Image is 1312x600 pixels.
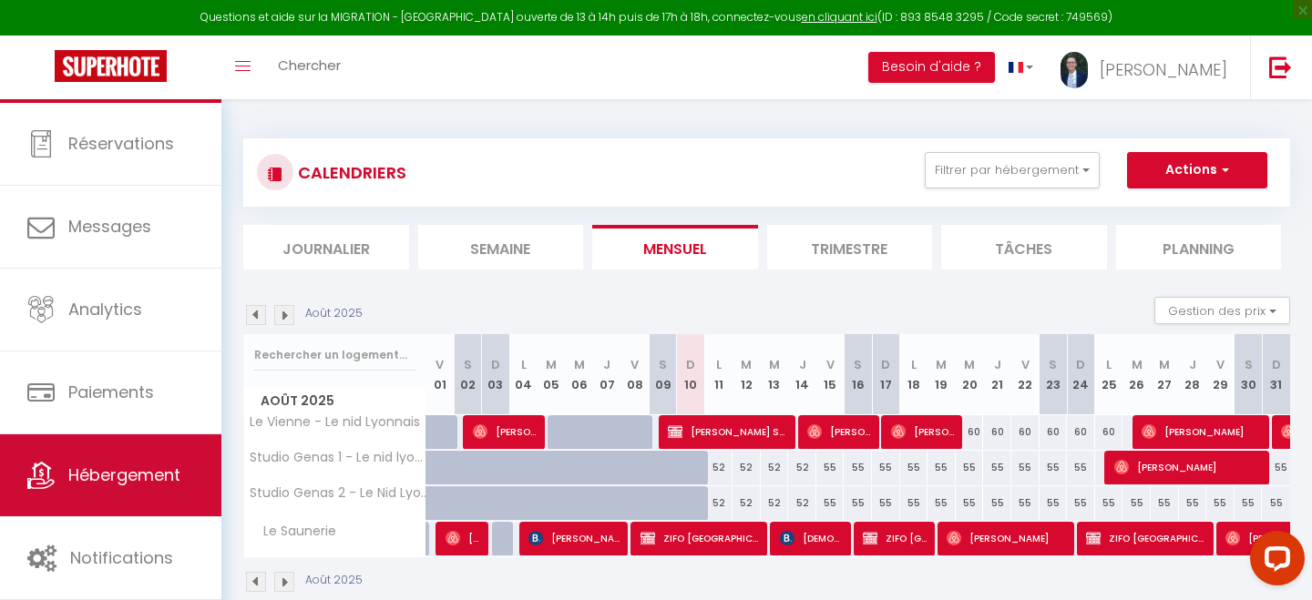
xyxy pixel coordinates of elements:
[788,486,816,520] div: 52
[1262,486,1290,520] div: 55
[983,451,1011,484] div: 55
[816,486,845,520] div: 55
[29,47,44,62] img: website_grey.svg
[1235,524,1312,600] iframe: LiveChat chat widget
[900,486,928,520] div: 55
[733,486,761,520] div: 52
[716,356,722,373] abbr: L
[521,356,527,373] abbr: L
[1122,486,1151,520] div: 55
[509,334,538,415] th: 04
[911,356,917,373] abbr: L
[593,334,621,415] th: 07
[1095,415,1123,449] div: 60
[872,334,900,415] th: 17
[704,451,733,484] div: 52
[1095,486,1123,520] div: 55
[761,451,789,484] div: 52
[936,356,947,373] abbr: M
[1040,451,1068,484] div: 55
[1011,415,1040,449] div: 60
[1067,451,1095,484] div: 55
[1235,334,1263,415] th: 30
[1067,486,1095,520] div: 55
[630,356,639,373] abbr: V
[956,486,984,520] div: 55
[528,521,622,555] span: [PERSON_NAME]
[592,225,758,269] li: Mensuel
[1122,334,1151,415] th: 26
[74,106,88,120] img: tab_domain_overview_orange.svg
[94,107,140,119] div: Domaine
[994,356,1001,373] abbr: J
[565,334,593,415] th: 06
[1047,36,1250,99] a: ... [PERSON_NAME]
[816,451,845,484] div: 55
[704,334,733,415] th: 11
[872,486,900,520] div: 55
[454,334,482,415] th: 02
[1049,356,1057,373] abbr: S
[264,36,354,99] a: Chercher
[802,9,877,25] a: en cliquant ici
[51,29,89,44] div: v 4.0.24
[925,152,1100,188] button: Filtrer par hébergement
[780,521,846,555] span: [DEMOGRAPHIC_DATA][PERSON_NAME]
[247,451,429,464] span: Studio Genas 1 - Le nid lyonnais Montchat
[983,334,1011,415] th: 21
[1116,225,1282,269] li: Planning
[47,47,206,62] div: Domaine: [DOMAIN_NAME]
[686,356,695,373] abbr: D
[964,356,975,373] abbr: M
[247,522,341,542] span: Le Saunerie
[546,356,557,373] abbr: M
[844,486,872,520] div: 55
[854,356,862,373] abbr: S
[621,334,650,415] th: 08
[668,414,790,449] span: [PERSON_NAME] Saint-Jalm
[305,572,363,589] p: Août 2025
[446,521,483,555] span: [PERSON_NAME]
[863,521,928,555] span: ZIFO [GEOGRAPHIC_DATA]
[68,298,142,320] span: Analytics
[767,225,933,269] li: Trimestre
[247,415,420,429] span: Le Vienne - Le nid Lyonnais
[68,215,151,238] span: Messages
[1179,334,1207,415] th: 28
[68,132,174,155] span: Réservations
[1086,521,1208,555] span: ZIFO [GEOGRAPHIC_DATA]
[807,414,873,449] span: [PERSON_NAME]
[418,225,584,269] li: Semaine
[928,486,956,520] div: 55
[826,356,835,373] abbr: V
[649,334,677,415] th: 09
[844,451,872,484] div: 55
[733,334,761,415] th: 12
[1269,56,1292,78] img: logout
[956,415,984,449] div: 60
[491,356,500,373] abbr: D
[436,356,444,373] abbr: V
[659,356,667,373] abbr: S
[305,305,363,322] p: Août 2025
[1132,356,1143,373] abbr: M
[868,52,995,83] button: Besoin d'aide ?
[1189,356,1196,373] abbr: J
[70,546,173,569] span: Notifications
[68,463,180,486] span: Hébergement
[928,334,956,415] th: 19
[1154,297,1290,324] button: Gestion des prix
[1262,334,1290,415] th: 31
[1100,58,1227,81] span: [PERSON_NAME]
[844,334,872,415] th: 16
[1040,486,1068,520] div: 55
[956,451,984,484] div: 55
[1159,356,1170,373] abbr: M
[538,334,566,415] th: 05
[983,415,1011,449] div: 60
[788,451,816,484] div: 52
[227,107,279,119] div: Mots-clés
[1206,486,1235,520] div: 55
[1011,486,1040,520] div: 55
[733,451,761,484] div: 52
